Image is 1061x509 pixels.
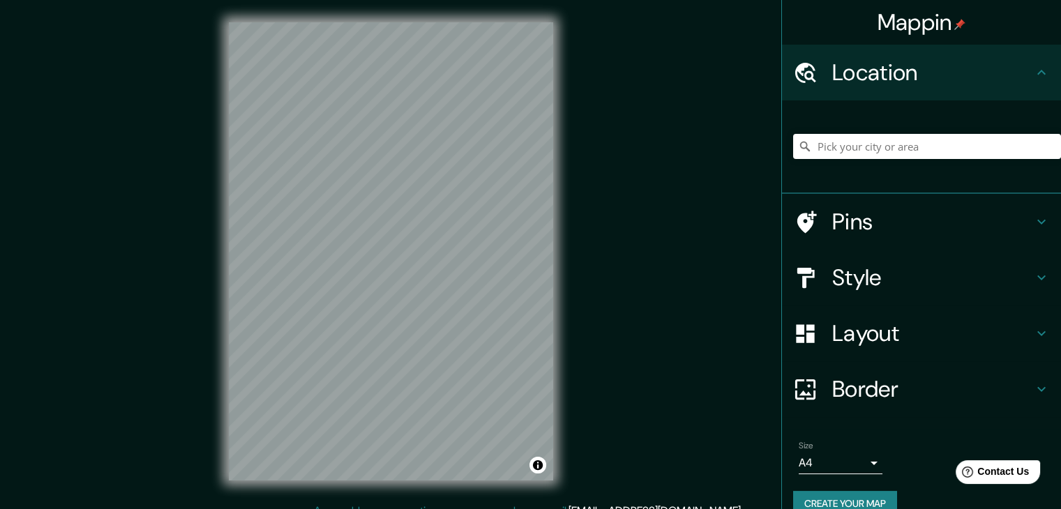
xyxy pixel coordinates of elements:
iframe: Help widget launcher [937,455,1046,494]
label: Size [799,440,813,452]
div: Layout [782,305,1061,361]
img: pin-icon.png [954,19,965,30]
h4: Mappin [878,8,966,36]
h4: Location [832,59,1033,86]
h4: Border [832,375,1033,403]
h4: Pins [832,208,1033,236]
button: Toggle attribution [529,457,546,473]
div: Pins [782,194,1061,250]
div: Style [782,250,1061,305]
div: Location [782,45,1061,100]
h4: Style [832,264,1033,291]
input: Pick your city or area [793,134,1061,159]
h4: Layout [832,319,1033,347]
div: Border [782,361,1061,417]
div: A4 [799,452,882,474]
canvas: Map [229,22,553,480]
